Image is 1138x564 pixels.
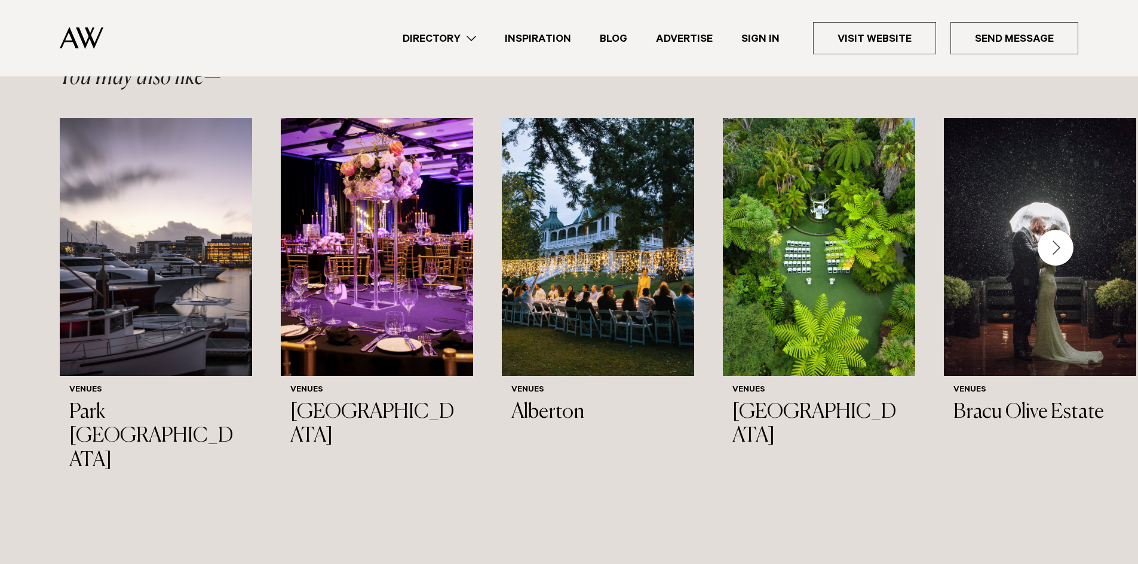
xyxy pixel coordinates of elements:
[732,400,906,449] h3: [GEOGRAPHIC_DATA]
[60,118,252,376] img: Yacht in the harbour at Park Hyatt Auckland
[732,386,906,396] h6: Venues
[290,386,464,396] h6: Venues
[511,400,685,425] h3: Alberton
[953,386,1127,396] h6: Venues
[281,118,473,458] a: Auckland Weddings Venues | Pullman Auckland Hotel Venues [GEOGRAPHIC_DATA]
[944,118,1136,434] a: rainy wedding at bracu estate Venues Bracu Olive Estate
[60,66,221,90] h2: You may also like
[281,118,473,556] swiper-slide: 2 / 44
[60,118,252,556] swiper-slide: 1 / 44
[813,22,936,54] a: Visit Website
[502,118,694,376] img: Fairy lights wedding reception
[723,118,915,458] a: Native bush wedding setting Venues [GEOGRAPHIC_DATA]
[490,30,585,47] a: Inspiration
[944,118,1136,376] img: rainy wedding at bracu estate
[723,118,915,376] img: Native bush wedding setting
[69,386,243,396] h6: Venues
[69,400,243,473] h3: Park [GEOGRAPHIC_DATA]
[388,30,490,47] a: Directory
[290,400,464,449] h3: [GEOGRAPHIC_DATA]
[60,27,103,49] img: Auckland Weddings Logo
[502,118,694,556] swiper-slide: 3 / 44
[723,118,915,556] swiper-slide: 4 / 44
[950,22,1078,54] a: Send Message
[953,400,1127,425] h3: Bracu Olive Estate
[502,118,694,434] a: Fairy lights wedding reception Venues Alberton
[281,118,473,376] img: Auckland Weddings Venues | Pullman Auckland Hotel
[585,30,642,47] a: Blog
[727,30,794,47] a: Sign In
[511,386,685,396] h6: Venues
[60,118,252,483] a: Yacht in the harbour at Park Hyatt Auckland Venues Park [GEOGRAPHIC_DATA]
[944,118,1136,556] swiper-slide: 5 / 44
[642,30,727,47] a: Advertise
